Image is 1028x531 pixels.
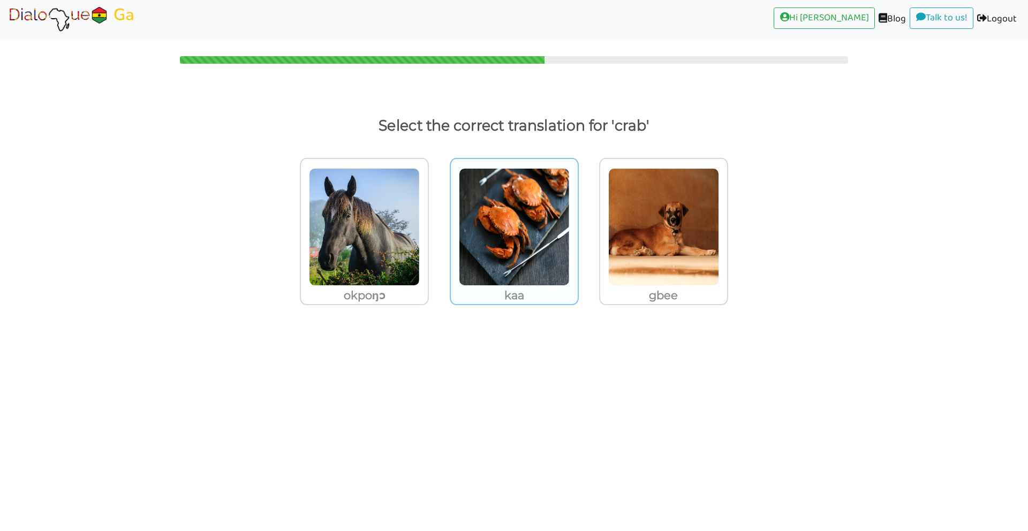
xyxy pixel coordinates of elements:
[459,168,570,286] img: kctc.png
[774,7,875,29] a: Hi [PERSON_NAME]
[600,286,727,305] p: gbee
[910,7,973,29] a: Talk to us!
[875,7,910,32] a: Blog
[608,168,719,286] img: kraman.jpg
[973,7,1021,32] a: Logout
[309,168,420,286] img: pcnkc.jpg
[301,286,428,305] p: okpoŋɔ
[26,113,1002,139] p: Select the correct translation for 'crab'
[451,286,578,305] p: kaa
[7,6,136,33] img: Select Course Page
